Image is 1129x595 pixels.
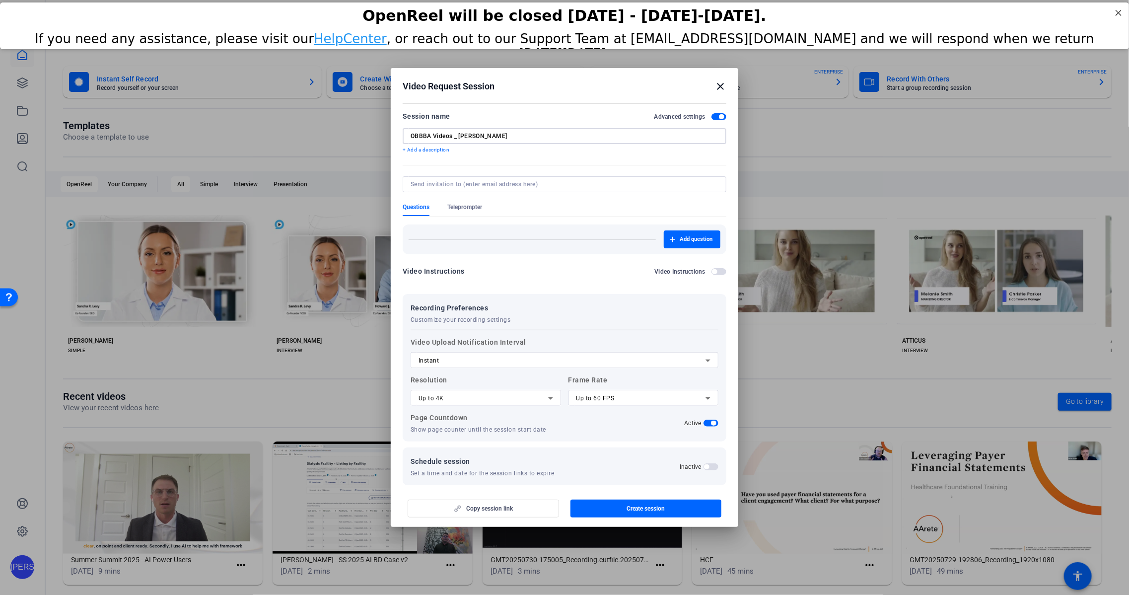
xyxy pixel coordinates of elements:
span: Add question [680,235,712,243]
span: If you need any assistance, please visit our , or reach out to our Support Team at [EMAIL_ADDRESS... [35,29,1094,59]
p: Page Countdown [411,412,561,424]
h2: Video Instructions [655,268,706,276]
span: Teleprompter [447,203,482,211]
button: Create session [570,500,722,518]
div: Session name [403,110,450,122]
span: Set a time and date for the session links to expire [411,469,555,477]
span: Up to 4K [419,395,444,402]
h2: Inactive [680,463,702,471]
span: Recording Preferences [411,302,511,314]
span: Schedule session [411,455,555,467]
input: Send invitation to (enter email address here) [411,180,714,188]
div: OpenReel will be closed [DATE] - [DATE]-[DATE]. [12,4,1117,22]
p: Show page counter until the session start date [411,426,561,434]
h2: Active [685,419,702,427]
button: Add question [664,230,720,248]
span: Up to 60 FPS [576,395,615,402]
label: Resolution [411,374,561,406]
span: Questions [403,203,429,211]
span: Customize your recording settings [411,316,511,324]
h2: Advanced settings [654,113,706,121]
input: Enter Session Name [411,132,718,140]
label: Frame Rate [568,374,719,406]
div: Video Instructions [403,265,465,277]
div: Video Request Session [403,80,726,92]
a: HelpCenter [314,29,387,44]
label: Video Upload Notification Interval [411,336,718,368]
span: Create session [627,505,665,513]
mat-icon: close [714,80,726,92]
p: + Add a description [403,146,726,154]
span: Instant [419,357,439,364]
